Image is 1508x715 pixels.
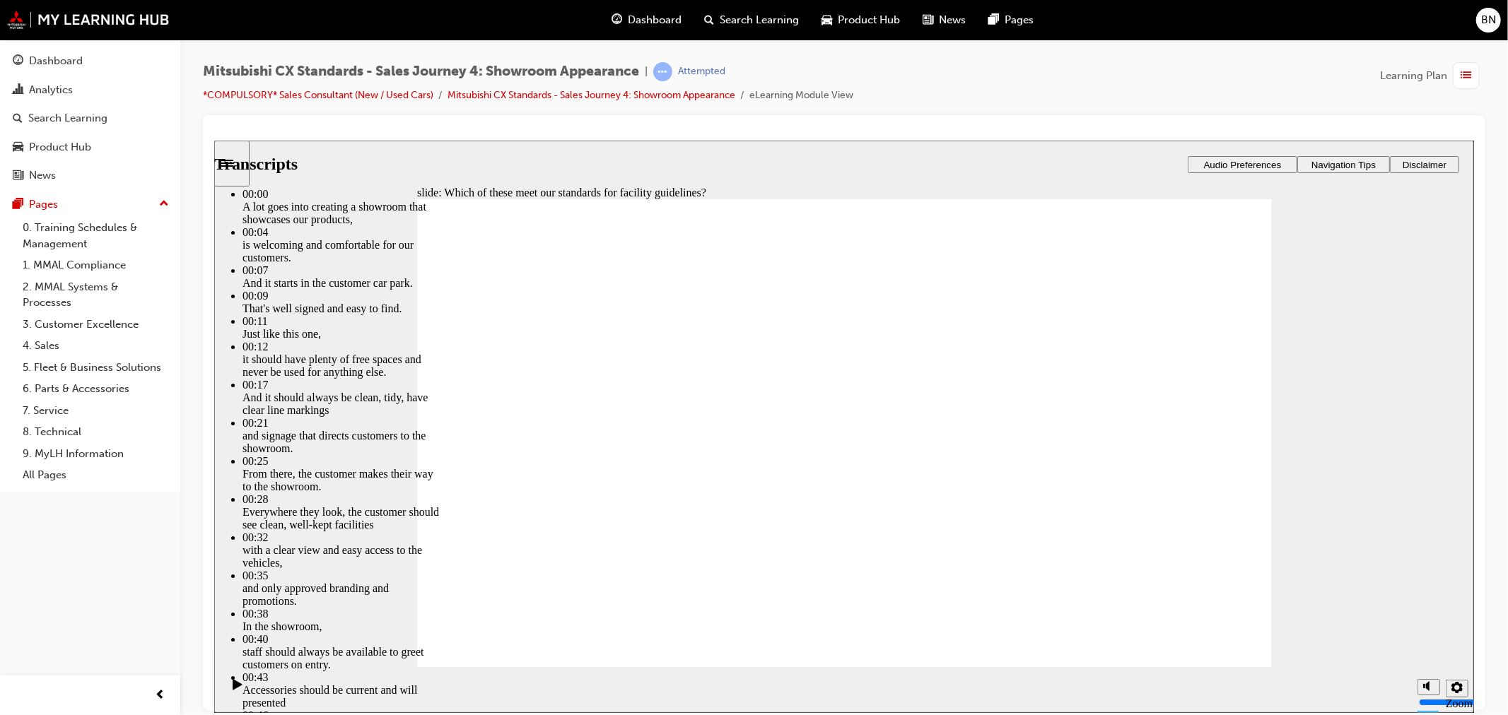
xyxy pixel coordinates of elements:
[28,543,226,569] div: Accessories should be current and will presented
[17,443,175,465] a: 9. MyLH Information
[6,191,175,218] button: Pages
[838,12,901,28] span: Product Hub
[28,569,226,581] div: 00:46
[978,6,1046,35] a: pages-iconPages
[203,89,433,101] a: *COMPULSORY* Sales Consultant (New / Used Cars)
[28,110,107,126] div: Search Learning
[29,82,73,98] div: Analytics
[17,314,175,336] a: 3. Customer Excellence
[17,335,175,357] a: 4. Sales
[13,84,23,97] span: chart-icon
[822,11,833,29] span: car-icon
[17,421,175,443] a: 8. Technical
[612,11,623,29] span: guage-icon
[705,11,715,29] span: search-icon
[28,531,226,543] div: 00:43
[1481,12,1496,28] span: BN
[912,6,978,35] a: news-iconNews
[6,45,175,191] button: DashboardAnalyticsSearch LearningProduct HubNews
[29,53,83,69] div: Dashboard
[159,195,169,213] span: up-icon
[923,11,934,29] span: news-icon
[645,64,648,80] span: |
[17,217,175,254] a: 0. Training Schedules & Management
[601,6,694,35] a: guage-iconDashboard
[17,357,175,379] a: 5. Fleet & Business Solutions
[17,464,175,486] a: All Pages
[629,12,682,28] span: Dashboard
[1005,12,1034,28] span: Pages
[678,65,725,78] div: Attempted
[448,89,735,101] a: Mitsubishi CX Standards - Sales Journey 4: Showroom Appearance
[811,6,912,35] a: car-iconProduct Hub
[156,687,166,704] span: prev-icon
[17,254,175,276] a: 1. MMAL Compliance
[6,48,175,74] a: Dashboard
[17,378,175,400] a: 6. Parts & Accessories
[6,105,175,131] a: Search Learning
[749,88,853,104] li: eLearning Module View
[694,6,811,35] a: search-iconSearch Learning
[203,64,639,80] span: Mitsubishi CX Standards - Sales Journey 4: Showroom Appearance
[6,162,175,189] a: News
[13,141,23,154] span: car-icon
[6,77,175,103] a: Analytics
[13,199,23,211] span: pages-icon
[17,400,175,422] a: 7. Service
[29,139,91,155] div: Product Hub
[1380,68,1447,84] span: Learning Plan
[7,11,170,29] img: mmal
[1461,67,1472,85] span: list-icon
[17,276,175,314] a: 2. MMAL Systems & Processes
[989,11,1000,29] span: pages-icon
[29,167,56,184] div: News
[29,196,58,213] div: Pages
[13,112,23,125] span: search-icon
[653,62,672,81] span: learningRecordVerb_ATTEMPT-icon
[1476,8,1501,32] button: BN
[13,170,23,182] span: news-icon
[1380,62,1485,89] button: Learning Plan
[13,55,23,68] span: guage-icon
[6,134,175,160] a: Product Hub
[940,12,966,28] span: News
[720,12,800,28] span: Search Learning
